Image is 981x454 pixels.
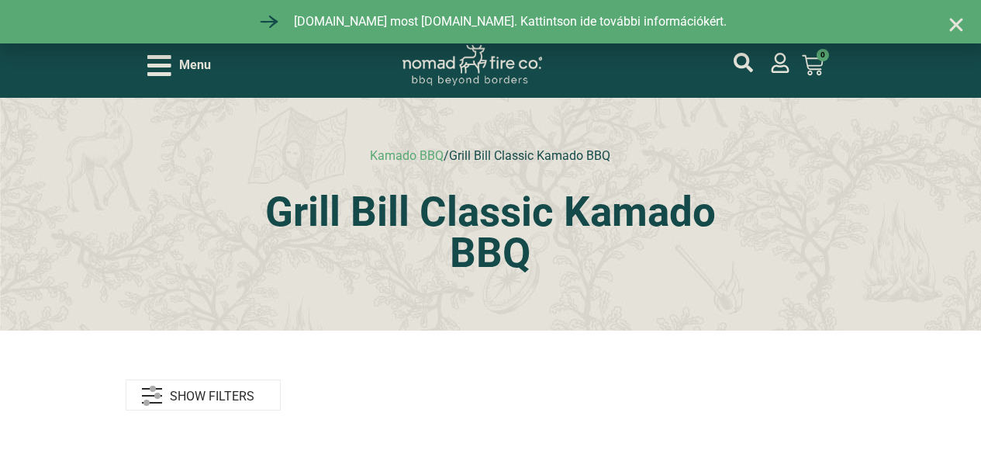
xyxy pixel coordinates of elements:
[734,53,753,72] a: mijn account
[126,379,281,411] a: SHOW FILTERS
[783,45,842,85] a: 0
[444,148,449,163] span: /
[402,45,542,86] img: Nomad Logo
[947,16,965,34] a: Close
[449,148,610,163] span: Grill Bill Classic Kamado BBQ
[370,148,444,163] a: Kamado BBQ
[147,52,211,79] div: Open/Close Menu
[223,147,758,165] nav: breadcrumbs
[255,8,727,36] a: [DOMAIN_NAME] most [DOMAIN_NAME]. Kattintson ide további információkért.
[770,53,790,73] a: mijn account
[817,49,829,61] span: 0
[179,56,211,75] span: Menu
[290,12,727,31] span: [DOMAIN_NAME] most [DOMAIN_NAME]. Kattintson ide további információkért.
[223,192,758,274] h1: Grill Bill Classic Kamado BBQ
